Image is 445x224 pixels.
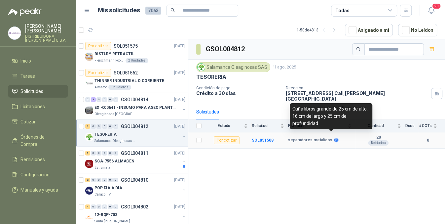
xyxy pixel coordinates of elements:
p: Condición de pago [196,86,280,90]
span: Inicio [20,57,31,65]
div: 0 [113,204,118,209]
div: Por cotizar [85,69,111,77]
div: 1 [85,124,90,129]
h3: GSOL004812 [206,44,246,54]
div: 0 [96,178,101,182]
span: Cotizar [20,118,36,125]
span: # COTs [419,123,432,128]
a: Por cotizarSOL051575[DATE] Company LogoBISTURY RETRACTILFleischmann Foods S.A.2 Unidades [76,39,188,66]
p: GSOL004812 [121,124,148,129]
p: Oleaginosas [GEOGRAPHIC_DATA][PERSON_NAME] [94,112,136,117]
p: GSOL004814 [121,97,148,102]
p: TESORERIA [94,131,117,138]
span: search [170,8,175,13]
button: 20 [425,5,437,17]
div: 0 [108,151,113,156]
div: Solicitudes [196,108,219,115]
a: Solicitudes [8,85,68,98]
p: DISTRIBUIDORA [PERSON_NAME] G S.A [25,34,68,42]
b: 0 [419,137,437,144]
div: 0 [108,204,113,209]
div: 0 [96,97,101,102]
div: 0 [113,97,118,102]
button: Asignado a mi [345,24,393,36]
p: [DATE] [174,43,185,49]
p: [STREET_ADDRESS] Cali , [PERSON_NAME][GEOGRAPHIC_DATA] [286,90,428,102]
div: 12 Galones [108,85,131,90]
p: 12-RQP-703 [94,212,117,218]
div: Salamanca Oleaginosas SAS [196,62,270,72]
a: Remisiones [8,153,68,166]
a: Tareas [8,70,68,82]
th: Producto [288,119,355,132]
p: Fleischmann Foods S.A. [94,58,124,63]
img: Company Logo [85,53,93,61]
span: Producto [288,123,346,128]
img: Company Logo [85,187,93,195]
div: 1 - 50 de 4813 [297,25,340,35]
b: 20 [355,135,401,140]
p: [DATE] [174,97,185,103]
p: THINNER INDUSTRIAL O CORRIENTE [94,78,164,84]
p: [PERSON_NAME] [PERSON_NAME] [25,24,68,33]
a: Manuales y ayuda [8,184,68,196]
img: Company Logo [85,79,93,87]
th: Docs [405,119,419,132]
span: Tareas [20,72,35,80]
div: 2 [85,178,90,182]
div: 0 [85,97,90,102]
div: Cuña libros grande de 25 cm de alto, 16 cm de largo y 25 cm de profundidad [290,103,372,129]
img: Company Logo [8,27,21,39]
div: 0 [102,97,107,102]
a: 4 0 0 0 0 0 GSOL004802[DATE] Company Logo12-RQP-703Santa [PERSON_NAME] [85,203,187,224]
span: Estado [205,123,242,128]
th: Solicitud [252,119,288,132]
span: search [356,47,361,52]
a: SOL051508 [252,138,274,143]
a: Licitaciones [8,100,68,113]
div: Todas [335,7,349,14]
div: 0 [113,151,118,156]
a: Por cotizarSOL051562[DATE] Company LogoTHINNER INDUSTRIAL O CORRIENTEAlmatec12 Galones [76,66,188,93]
p: [DATE] [174,177,185,183]
div: 0 [108,124,113,129]
div: 0 [113,124,118,129]
a: 0 8 0 0 0 0 GSOL004814[DATE] Company LogoEX -000641 - INSUMO PARA ASEO PLANTA EXTRACTORAOleaginos... [85,96,187,117]
img: Logo peakr [8,8,42,16]
div: 0 [96,124,101,129]
th: # COTs [419,119,445,132]
span: Configuración [20,171,50,178]
div: 0 [113,178,118,182]
th: Cantidad [355,119,405,132]
p: EX -000641 - INSUMO PARA ASEO PLANTA EXTRACTORA [94,105,177,111]
div: 2 Unidades [126,58,148,63]
span: 20 [432,3,441,9]
h1: Mis solicitudes [98,6,140,15]
div: 4 [85,204,90,209]
p: [DATE] [174,123,185,130]
a: Órdenes de Compra [8,131,68,151]
a: 5 0 0 0 0 0 GSOL004811[DATE] Company LogoSCA-7556 ALMACENEstrumetal [85,149,187,170]
span: Remisiones [20,156,45,163]
p: SCA-7556 ALMACEN [94,158,134,164]
button: No Leídos [398,24,437,36]
a: Cotizar [8,115,68,128]
div: 0 [102,178,107,182]
div: 5 [85,151,90,156]
div: Por cotizar [214,136,240,144]
div: 0 [96,151,101,156]
a: 1 0 0 0 0 0 GSOL004812[DATE] Company LogoTESORERIASalamanca Oleaginosas SAS [85,122,187,144]
div: 0 [91,124,96,129]
p: TESORERIA [196,73,226,80]
span: Manuales y ayuda [20,186,58,194]
div: 0 [91,151,96,156]
div: 0 [102,151,107,156]
img: Company Logo [85,106,93,114]
p: Salamanca Oleaginosas SAS [94,138,136,144]
a: 2 0 0 0 0 0 GSOL004810[DATE] Company LogoPOP DIA A DIACaracol TV [85,176,187,197]
span: Solicitudes [20,88,43,95]
p: [DATE] [174,204,185,210]
p: SOL051562 [114,70,138,75]
b: separadores metalicos [288,138,332,143]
